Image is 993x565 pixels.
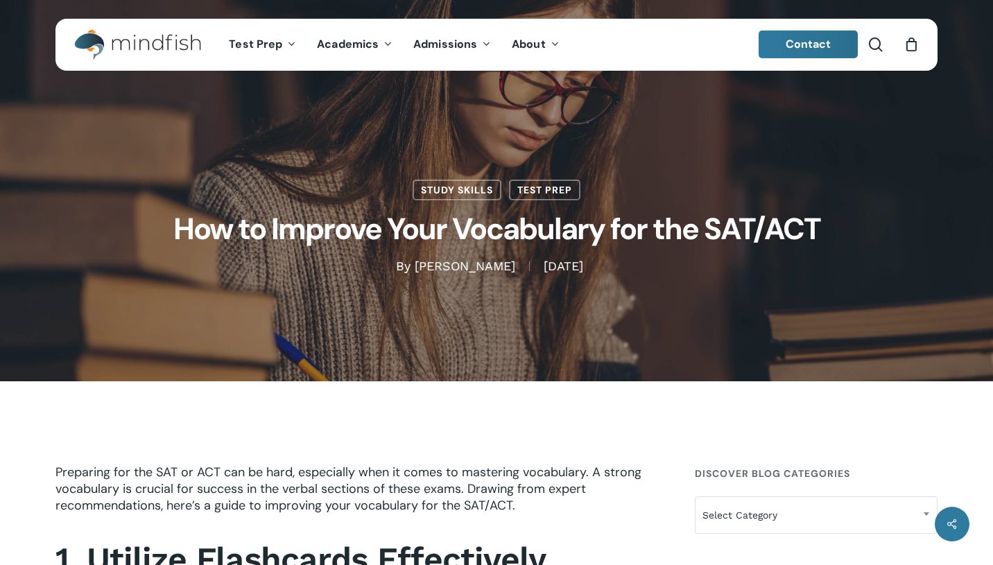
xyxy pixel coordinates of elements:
header: Main Menu [55,19,938,71]
span: Select Category [695,496,938,534]
span: Test Prep [229,37,282,51]
a: Test Prep [509,180,580,200]
nav: Main Menu [218,19,569,71]
a: Academics [306,39,403,51]
span: About [512,37,546,51]
a: Admissions [403,39,501,51]
a: About [501,39,570,51]
span: Contact [786,37,831,51]
a: Study Skills [413,180,501,200]
a: Contact [759,31,858,58]
h1: How to Improve Your Vocabulary for the SAT/ACT [150,200,843,258]
span: [DATE] [529,261,597,271]
span: Select Category [696,501,937,530]
span: Academics [317,37,379,51]
h4: Discover Blog Categories [695,461,938,486]
a: [PERSON_NAME] [415,259,515,273]
span: Preparing for the SAT or ACT can be hard, especially when it comes to mastering vocabulary. A str... [55,464,641,514]
span: By [396,261,411,271]
span: Admissions [413,37,477,51]
a: Test Prep [218,39,306,51]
